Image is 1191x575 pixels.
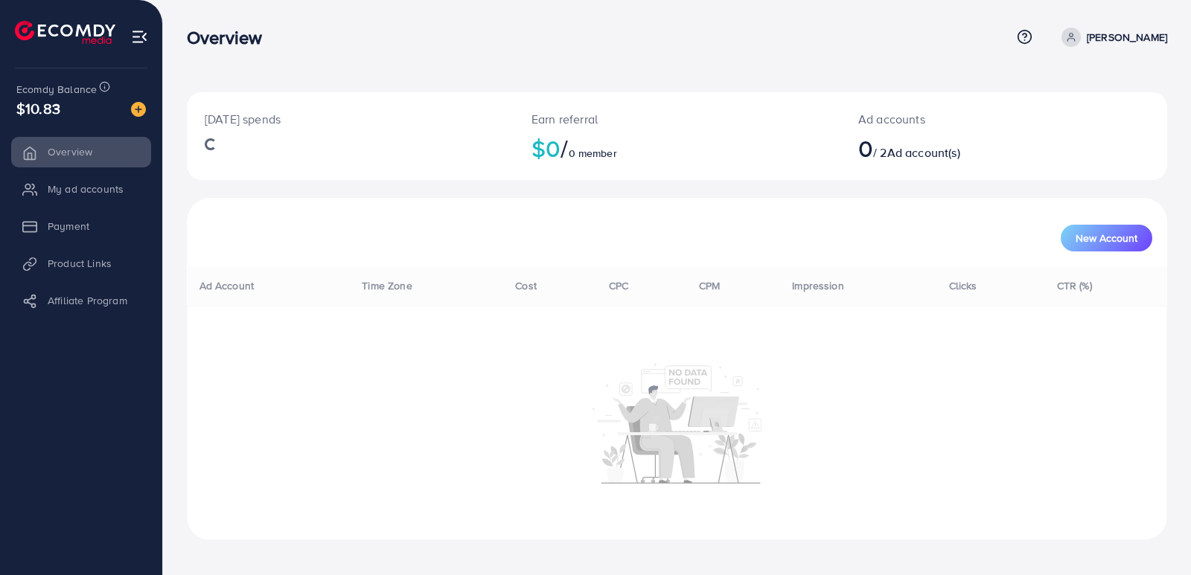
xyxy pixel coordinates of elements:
[131,28,148,45] img: menu
[187,27,274,48] h3: Overview
[1076,233,1137,243] span: New Account
[531,110,823,128] p: Earn referral
[858,134,1067,162] h2: / 2
[205,110,496,128] p: [DATE] spends
[531,134,823,162] h2: $0
[16,97,60,119] span: $10.83
[1061,225,1152,251] button: New Account
[887,144,960,161] span: Ad account(s)
[16,82,97,97] span: Ecomdy Balance
[858,110,1067,128] p: Ad accounts
[131,102,146,117] img: image
[561,131,568,165] span: /
[1087,28,1167,46] p: [PERSON_NAME]
[1056,28,1167,47] a: [PERSON_NAME]
[858,131,873,165] span: 0
[569,146,617,161] span: 0 member
[15,21,115,44] img: logo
